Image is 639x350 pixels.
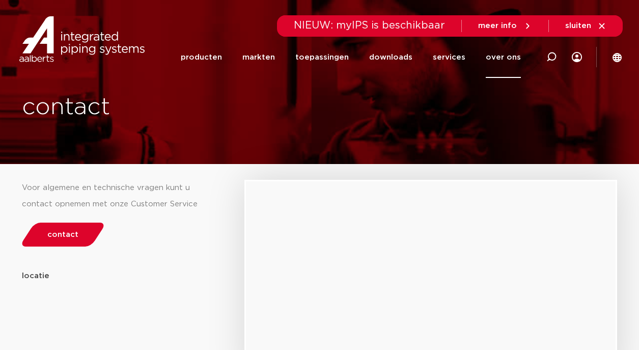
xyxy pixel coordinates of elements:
[181,37,222,78] a: producten
[22,180,214,212] div: Voor algemene en technische vragen kunt u contact opnemen met onze Customer Service
[294,20,445,31] span: NIEUW: myIPS is beschikbaar
[433,37,465,78] a: services
[181,37,521,78] nav: Menu
[242,37,275,78] a: markten
[369,37,412,78] a: downloads
[22,91,357,124] h1: contact
[565,21,606,31] a: sluiten
[47,231,78,238] span: contact
[572,37,582,78] div: my IPS
[565,22,591,30] span: sluiten
[486,37,521,78] a: over ons
[19,223,106,247] a: contact
[478,22,517,30] span: meer info
[22,272,49,280] strong: locatie
[295,37,349,78] a: toepassingen
[478,21,532,31] a: meer info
